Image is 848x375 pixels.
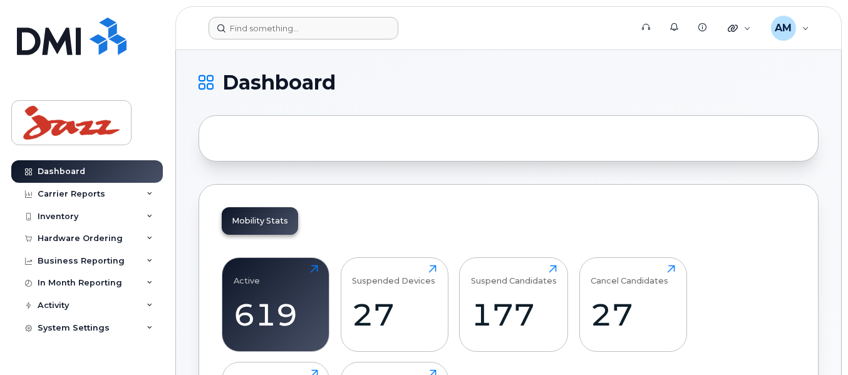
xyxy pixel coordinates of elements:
[591,265,675,345] a: Cancel Candidates27
[222,73,336,92] span: Dashboard
[471,265,557,285] div: Suspend Candidates
[352,296,437,333] div: 27
[591,265,668,285] div: Cancel Candidates
[471,265,557,345] a: Suspend Candidates177
[352,265,435,285] div: Suspended Devices
[352,265,437,345] a: Suspended Devices27
[234,296,318,333] div: 619
[234,265,318,345] a: Active619
[471,296,557,333] div: 177
[591,296,675,333] div: 27
[234,265,260,285] div: Active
